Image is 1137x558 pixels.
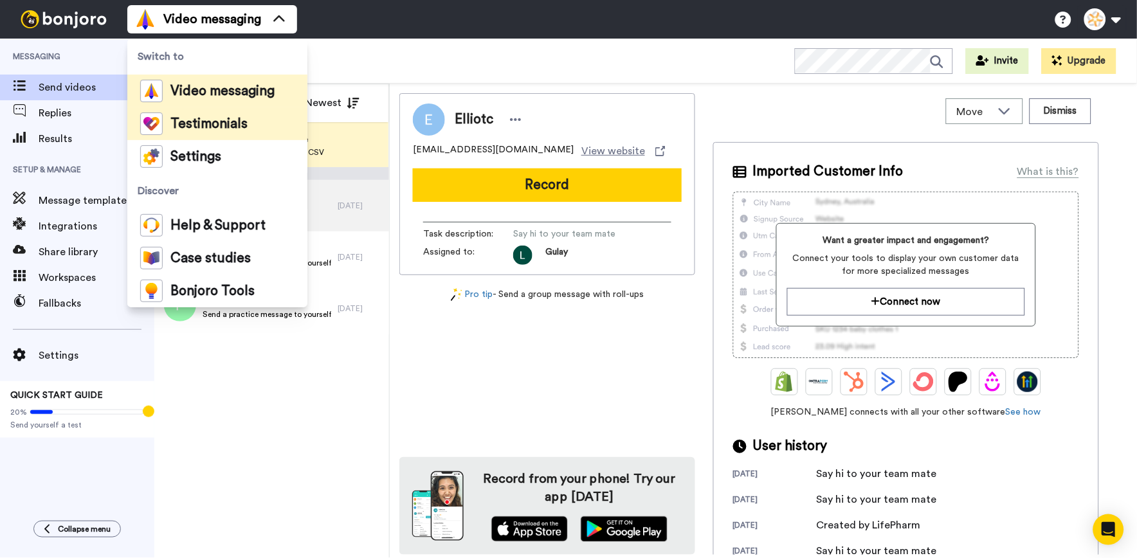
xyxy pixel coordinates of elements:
[412,471,464,541] img: download
[135,9,156,30] img: vm-color.svg
[33,521,121,537] button: Collapse menu
[817,466,937,482] div: Say hi to your team mate
[163,10,261,28] span: Video messaging
[127,140,307,173] a: Settings
[338,252,383,262] div: [DATE]
[491,516,568,542] img: appstore
[753,162,904,181] span: Imported Customer Info
[733,469,817,482] div: [DATE]
[127,75,307,107] a: Video messaging
[140,280,163,302] img: bj-tools-colored.svg
[140,145,163,168] img: settings-colored.svg
[170,252,251,265] span: Case studies
[140,80,163,102] img: vm-color.svg
[39,348,154,363] span: Settings
[127,39,307,75] span: Switch to
[127,242,307,274] a: Case studies
[127,107,307,140] a: Testimonials
[15,10,112,28] img: bj-logo-header-white.svg
[10,391,103,400] span: QUICK START GUIDE
[39,105,154,121] span: Replies
[581,516,668,542] img: playstore
[513,246,532,265] img: AAcHTtc9I7wG9aW_M8ApVfoyRPa9upPhB_ixsNEgg8Wt=s96-c
[58,524,111,534] span: Collapse menu
[39,193,154,208] span: Message template
[295,90,369,116] button: Newest
[413,168,682,202] button: Record
[545,246,568,265] span: Gulay
[140,247,163,269] img: case-study-colored.svg
[581,143,666,159] a: View website
[10,420,144,430] span: Send yourself a test
[423,246,513,265] span: Assigned to:
[413,143,574,159] span: [EMAIL_ADDRESS][DOMAIN_NAME]
[10,407,27,417] span: 20%
[338,201,383,211] div: [DATE]
[733,520,817,533] div: [DATE]
[1017,164,1079,179] div: What is this?
[948,372,969,392] img: Patreon
[844,372,864,392] img: Hubspot
[1030,98,1091,124] button: Dismiss
[39,270,154,285] span: Workspaces
[140,214,163,237] img: help-and-support-colored.svg
[170,150,221,163] span: Settings
[127,209,307,242] a: Help & Support
[733,494,817,507] div: [DATE]
[39,131,154,147] span: Results
[39,80,154,95] span: Send videos
[455,110,493,129] span: Elliotc
[1017,372,1038,392] img: GoHighLevel
[203,309,331,319] span: Send a practice message to yourself
[1093,514,1124,545] div: Open Intercom Messenger
[413,104,445,136] img: Image of Elliotc
[338,303,383,314] div: [DATE]
[170,85,275,98] span: Video messaging
[513,228,635,240] span: Say hi to your team mate
[143,406,154,417] div: Tooltip anchor
[957,104,992,120] span: Move
[170,285,255,298] span: Bonjoro Tools
[39,296,154,311] span: Fallbacks
[966,48,1029,74] button: Invite
[451,288,493,301] a: Pro tip
[127,173,307,209] span: Discover
[170,118,248,130] span: Testimonials
[753,437,828,456] span: User history
[423,228,513,240] span: Task description :
[170,219,266,232] span: Help & Support
[477,470,682,506] h4: Record from your phone! Try our app [DATE]
[809,372,830,392] img: Ontraport
[787,288,1024,316] button: Connect now
[733,406,1079,419] span: [PERSON_NAME] connects with all your other software
[39,244,154,260] span: Share library
[787,252,1024,278] span: Connect your tools to display your own customer data for more specialized messages
[140,113,163,135] img: tm-color.svg
[817,492,937,507] div: Say hi to your team mate
[913,372,934,392] img: ConvertKit
[581,143,645,159] span: View website
[787,234,1024,247] span: Want a greater impact and engagement?
[878,372,899,392] img: ActiveCampaign
[774,372,795,392] img: Shopify
[1006,408,1041,417] a: See how
[817,517,921,533] div: Created by LifePharm
[399,288,695,301] div: - Send a group message with roll-ups
[39,219,154,234] span: Integrations
[1042,48,1116,74] button: Upgrade
[451,288,462,301] img: magic-wand.svg
[983,372,1003,392] img: Drip
[127,274,307,307] a: Bonjoro Tools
